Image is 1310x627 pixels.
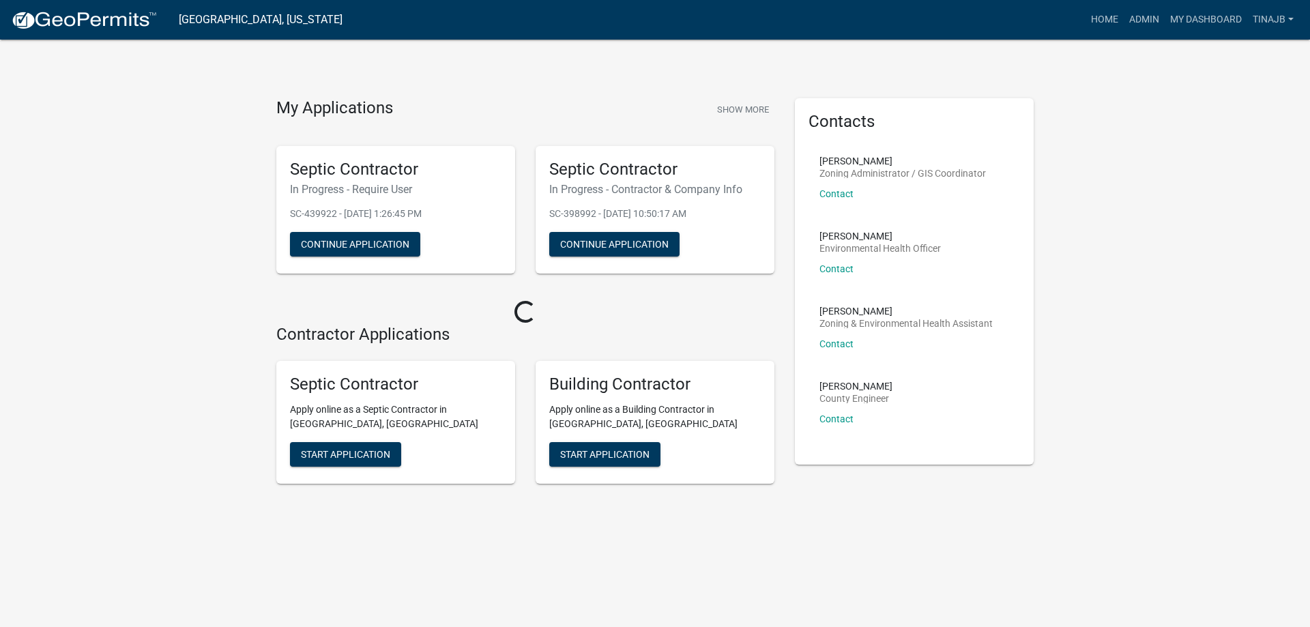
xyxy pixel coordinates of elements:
h5: Septic Contractor [290,160,501,179]
a: [GEOGRAPHIC_DATA], [US_STATE] [179,8,343,31]
p: SC-439922 - [DATE] 1:26:45 PM [290,207,501,221]
button: Continue Application [290,232,420,257]
p: [PERSON_NAME] [819,381,892,391]
a: Contact [819,413,854,424]
a: Admin [1124,7,1165,33]
button: Start Application [549,442,660,467]
h5: Building Contractor [549,375,761,394]
button: Continue Application [549,232,680,257]
a: Contact [819,338,854,349]
p: Zoning & Environmental Health Assistant [819,319,993,328]
h6: In Progress - Contractor & Company Info [549,183,761,196]
h4: My Applications [276,98,393,119]
h5: Septic Contractor [549,160,761,179]
p: Zoning Administrator / GIS Coordinator [819,169,986,178]
p: County Engineer [819,394,892,403]
span: Start Application [301,449,390,460]
p: Apply online as a Septic Contractor in [GEOGRAPHIC_DATA], [GEOGRAPHIC_DATA] [290,403,501,431]
a: Contact [819,263,854,274]
span: Start Application [560,449,650,460]
a: My Dashboard [1165,7,1247,33]
p: SC-398992 - [DATE] 10:50:17 AM [549,207,761,221]
p: Environmental Health Officer [819,244,941,253]
button: Show More [712,98,774,121]
h6: In Progress - Require User [290,183,501,196]
h5: Septic Contractor [290,375,501,394]
p: [PERSON_NAME] [819,306,993,316]
a: Contact [819,188,854,199]
p: [PERSON_NAME] [819,156,986,166]
a: Tinajb [1247,7,1299,33]
button: Start Application [290,442,401,467]
wm-workflow-list-section: Contractor Applications [276,325,774,495]
p: [PERSON_NAME] [819,231,941,241]
p: Apply online as a Building Contractor in [GEOGRAPHIC_DATA], [GEOGRAPHIC_DATA] [549,403,761,431]
h5: Contacts [809,112,1020,132]
a: Home [1086,7,1124,33]
h4: Contractor Applications [276,325,774,345]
